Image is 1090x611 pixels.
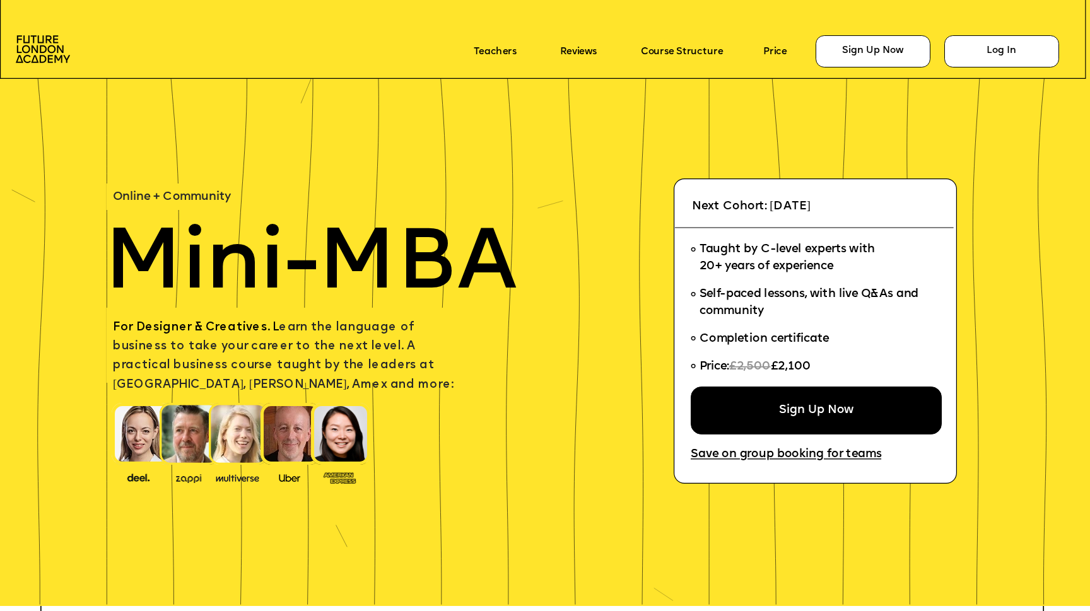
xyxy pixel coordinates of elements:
[16,35,70,63] img: image-aac980e9-41de-4c2d-a048-f29dd30a0068.png
[700,244,875,273] span: Taught by C-level experts with 20+ years of experience
[319,469,361,485] img: image-93eab660-639c-4de6-957c-4ae039a0235a.png
[113,322,453,391] span: earn the language of business to take your career to the next level. A practical business course ...
[113,322,279,334] span: For Designer & Creatives. L
[729,361,771,373] span: £2,500
[104,224,517,309] span: Mini-MBA
[212,470,263,484] img: image-b7d05013-d886-4065-8d38-3eca2af40620.png
[474,46,517,57] a: Teachers
[692,201,811,212] span: Next Cohort: [DATE]
[771,361,811,373] span: £2,100
[641,46,723,57] a: Course Structure
[268,471,311,483] img: image-99cff0b2-a396-4aab-8550-cf4071da2cb9.png
[700,289,922,318] span: Self-paced lessons, with live Q&As and community
[691,449,881,462] a: Save on group booking for teams
[560,46,596,57] a: Reviews
[113,191,231,203] span: Online + Community
[117,470,160,484] img: image-388f4489-9820-4c53-9b08-f7df0b8d4ae2.png
[763,46,787,57] a: Price
[167,471,210,483] img: image-b2f1584c-cbf7-4a77-bbe0-f56ae6ee31f2.png
[700,361,729,373] span: Price:
[700,334,829,346] span: Completion certificate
